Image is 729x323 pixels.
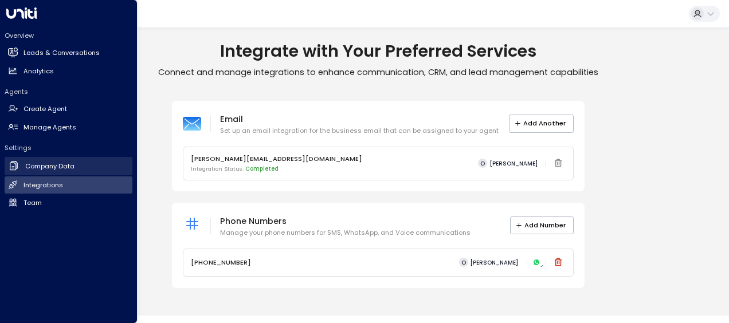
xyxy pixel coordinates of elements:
h2: Manage Agents [23,123,76,132]
div: WhatsApp (Active) [532,258,542,267]
p: Connect and manage integrations to enhance communication, CRM, and lead management capabilities [28,67,729,78]
p: Phone Numbers [220,214,471,228]
a: Create Agent [5,101,132,118]
h2: Team [23,198,42,208]
button: Add Another [509,115,574,132]
h2: Agents [5,87,132,96]
a: Manage Agents [5,119,132,136]
p: Integration Status: [191,165,362,173]
span: Email integration cannot be deleted while linked to an active agent. Please deactivate the agent ... [551,156,566,171]
span: O [459,258,468,267]
p: [PHONE_NUMBER] [191,258,251,267]
span: Completed [245,165,279,172]
p: Email [220,112,499,126]
a: Team [5,194,132,211]
button: O[PERSON_NAME] [456,256,522,269]
a: Integrations [5,176,132,194]
h1: Integrate with Your Preferred Services [28,41,729,61]
span: [PERSON_NAME] [489,160,538,167]
h2: Leads & Conversations [23,48,100,58]
h2: Overview [5,31,132,40]
p: Manage your phone numbers for SMS, WhatsApp, and Voice communications [220,228,471,238]
button: Delete phone number [551,255,566,270]
h2: Create Agent [23,104,67,114]
span: [PERSON_NAME] [470,259,518,266]
a: Analytics [5,62,132,80]
a: Leads & Conversations [5,45,132,62]
h2: Settings [5,143,132,152]
p: [PERSON_NAME][EMAIL_ADDRESS][DOMAIN_NAME] [191,154,362,164]
h2: Company Data [25,161,75,171]
button: O[PERSON_NAME] [475,157,542,170]
a: Company Data [5,157,132,176]
button: Add Number [510,216,574,234]
h2: Integrations [23,180,63,190]
span: O [478,159,487,168]
h2: Analytics [23,66,54,76]
p: Set up an email integration for the business email that can be assigned to your agent [220,126,499,136]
